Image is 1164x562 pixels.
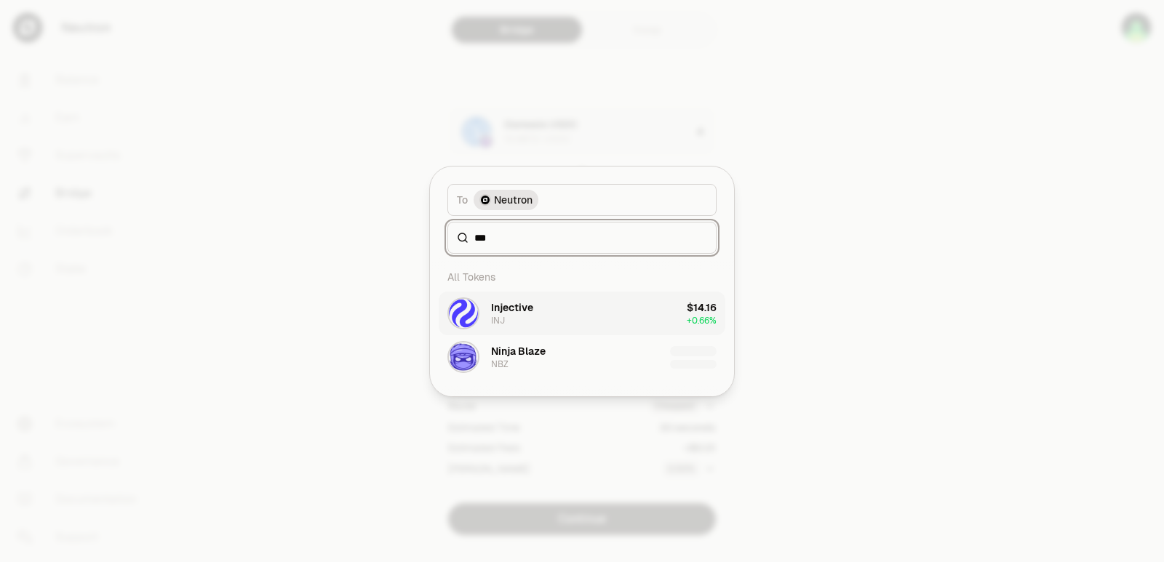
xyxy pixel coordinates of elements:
[481,196,490,204] img: Neutron Logo
[449,342,478,372] img: NBZ Logo
[494,193,533,207] span: Neutron
[491,315,505,326] div: INJ
[439,262,725,292] div: All Tokens
[439,335,725,379] button: NBZ LogoNinja BlazeNBZ
[491,358,509,370] div: NBZ
[447,184,717,216] button: ToNeutron LogoNeutron
[687,315,717,326] span: + 0.66%
[439,292,725,335] button: INJ LogoInjectiveINJ$14.16+0.66%
[449,299,478,328] img: INJ Logo
[687,300,717,315] div: $14.16
[457,193,468,207] span: To
[491,300,533,315] div: Injective
[491,344,546,358] div: Ninja Blaze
